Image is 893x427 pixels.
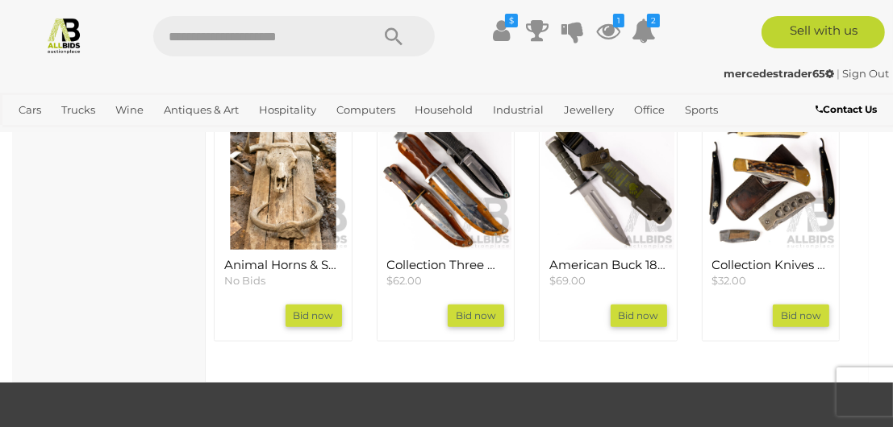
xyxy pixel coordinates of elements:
[724,67,837,80] a: mercedestrader65
[712,259,830,288] a: Collection Knives Comprising Two Vintage Straight Razors, Handmade Puma Emperor Folding Blade in ...
[12,123,140,150] a: [GEOGRAPHIC_DATA]
[387,259,505,272] h4: Collection Three Knives Comprising Japanese Seki Made [PERSON_NAME], German Solingen [PERSON_NAME...
[549,259,667,272] h4: American Buck 188 [MEDICAL_DATA] in Sheath with Automatic Sharpener
[505,14,518,27] i: $
[613,14,624,27] i: 1
[217,118,349,250] img: Animal Horns & Skull with Horns
[712,273,830,288] p: $32.00
[490,16,514,45] a: $
[354,16,435,56] button: Search
[724,67,834,80] strong: mercedestrader65
[486,97,550,123] a: Industrial
[712,259,830,272] h4: Collection Knives Comprising Two Vintage Straight Razors, Handmade Puma Emperor Folding Blade in ...
[837,67,840,80] span: |
[377,114,515,342] div: Collection Three Knives Comprising Japanese Seki Made Black Jack Knives, German Solingen Widder B...
[45,16,83,54] img: Allbids.com.au
[705,118,837,250] img: Collection Knives Comprising Two Vintage Straight Razors, Handmade Puma Emperor Folding Blade in ...
[542,118,674,250] img: American Buck 188 Bayonet in Sheath with Automatic Sharpener
[557,97,620,123] a: Jewellery
[109,97,150,123] a: Wine
[380,118,512,250] img: Collection Three Knives Comprising Japanese Seki Made Black Jack Knives, German Solingen Widder B...
[678,97,724,123] a: Sports
[539,114,678,342] div: American Buck 188 Bayonet in Sheath with Automatic Sharpener
[224,273,342,288] p: No Bids
[632,16,656,45] a: 2
[286,305,342,327] a: Bid now
[816,103,877,115] b: Contact Us
[409,97,480,123] a: Household
[611,305,667,327] a: Bid now
[549,273,667,288] p: $69.00
[842,67,889,80] a: Sign Out
[12,97,48,123] a: Cars
[816,101,881,118] a: Contact Us
[224,259,342,288] a: Animal Horns & Skull with Horns No Bids
[252,97,323,123] a: Hospitality
[549,259,667,288] a: American Buck 188 [MEDICAL_DATA] in Sheath with Automatic Sharpener $69.00
[214,114,353,342] div: Animal Horns & Skull with Horns
[762,16,885,48] a: Sell with us
[628,97,671,123] a: Office
[647,14,660,27] i: 2
[224,259,342,272] h4: Animal Horns & Skull with Horns
[387,259,505,288] a: Collection Three Knives Comprising Japanese Seki Made [PERSON_NAME], German Solingen [PERSON_NAME...
[157,97,245,123] a: Antiques & Art
[448,305,504,327] a: Bid now
[330,97,402,123] a: Computers
[596,16,620,45] a: 1
[387,273,505,288] p: $62.00
[702,114,841,342] div: Collection Knives Comprising Two Vintage Straight Razors, Handmade Puma Emperor Folding Blade in ...
[773,305,829,327] a: Bid now
[55,97,102,123] a: Trucks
